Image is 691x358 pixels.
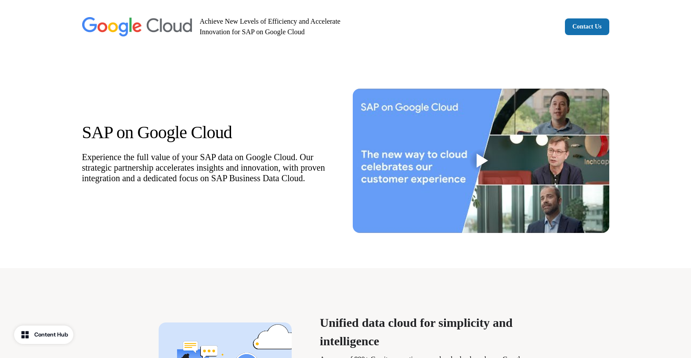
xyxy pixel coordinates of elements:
[14,326,73,344] button: Content Hub
[34,330,68,339] div: Content Hub
[320,316,513,348] strong: Unified data cloud for simplicity and intelligence
[200,16,355,37] p: Achieve New Levels of Efficiency and Accelerate Innovation for SAP on Google Cloud
[82,152,339,183] p: Experience the full value of your SAP data on Google Cloud. Our strategic partnership accelerates...
[82,124,339,141] p: SAP on Google Cloud
[565,18,609,35] a: Contact Us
